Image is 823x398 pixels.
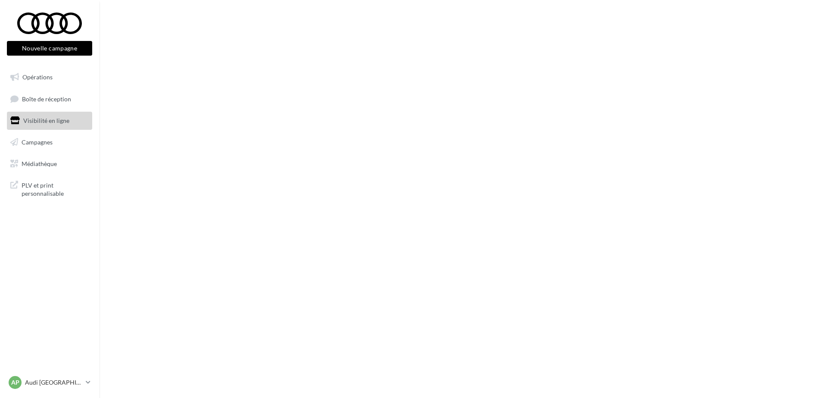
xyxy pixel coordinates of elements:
[22,179,89,198] span: PLV et print personnalisable
[7,41,92,56] button: Nouvelle campagne
[5,176,94,201] a: PLV et print personnalisable
[5,90,94,108] a: Boîte de réception
[25,378,82,387] p: Audi [GEOGRAPHIC_DATA] 16
[11,378,19,387] span: AP
[5,133,94,151] a: Campagnes
[22,160,57,167] span: Médiathèque
[5,68,94,86] a: Opérations
[22,73,53,81] span: Opérations
[22,95,71,102] span: Boîte de réception
[7,374,92,391] a: AP Audi [GEOGRAPHIC_DATA] 16
[22,138,53,146] span: Campagnes
[5,155,94,173] a: Médiathèque
[23,117,69,124] span: Visibilité en ligne
[5,112,94,130] a: Visibilité en ligne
